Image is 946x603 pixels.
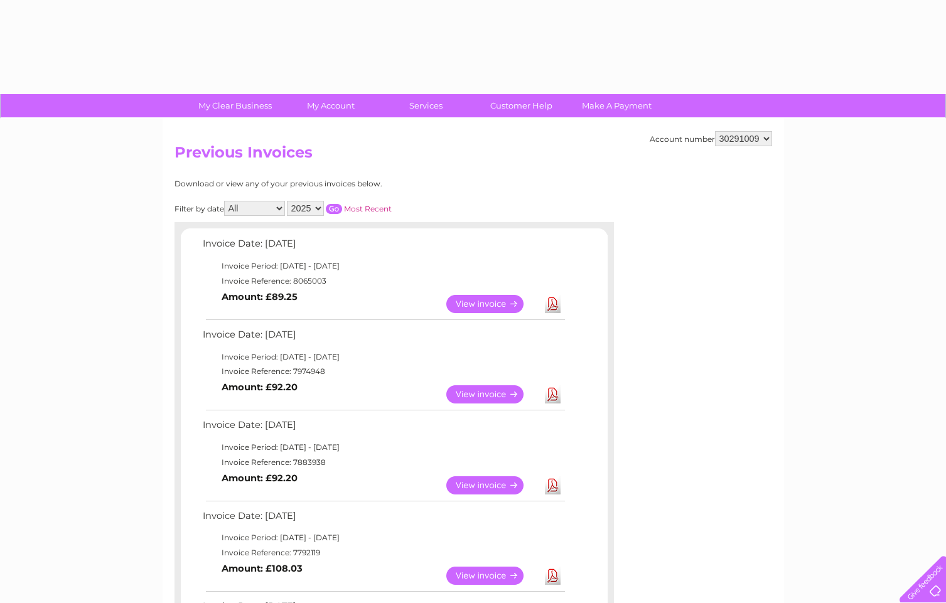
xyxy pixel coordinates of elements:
a: View [446,295,539,313]
a: My Account [279,94,382,117]
b: Amount: £92.20 [222,472,298,484]
td: Invoice Period: [DATE] - [DATE] [200,350,567,365]
td: Invoice Period: [DATE] - [DATE] [200,440,567,455]
td: Invoice Reference: 8065003 [200,274,567,289]
a: View [446,567,539,585]
div: Filter by date [175,201,504,216]
td: Invoice Date: [DATE] [200,417,567,440]
a: Download [545,385,561,403]
td: Invoice Date: [DATE] [200,326,567,350]
h2: Previous Invoices [175,144,772,168]
a: Download [545,567,561,585]
td: Invoice Date: [DATE] [200,235,567,259]
div: Account number [650,131,772,146]
td: Invoice Period: [DATE] - [DATE] [200,530,567,545]
a: Download [545,476,561,494]
b: Amount: £89.25 [222,291,298,302]
a: Make A Payment [565,94,669,117]
b: Amount: £108.03 [222,563,303,574]
a: View [446,385,539,403]
td: Invoice Reference: 7792119 [200,545,567,560]
a: Customer Help [470,94,573,117]
a: View [446,476,539,494]
a: Services [374,94,478,117]
a: Most Recent [344,204,392,213]
td: Invoice Reference: 7883938 [200,455,567,470]
td: Invoice Period: [DATE] - [DATE] [200,259,567,274]
div: Download or view any of your previous invoices below. [175,179,504,188]
a: My Clear Business [183,94,287,117]
td: Invoice Date: [DATE] [200,508,567,531]
a: Download [545,295,561,313]
b: Amount: £92.20 [222,382,298,393]
td: Invoice Reference: 7974948 [200,364,567,379]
